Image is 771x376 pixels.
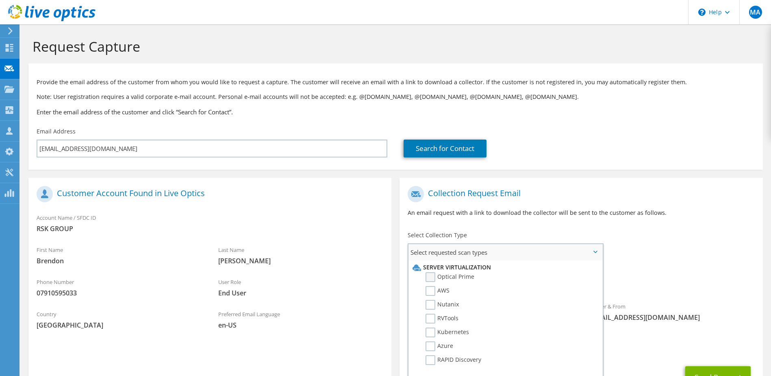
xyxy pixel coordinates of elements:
[426,328,469,337] label: Kubernetes
[218,321,384,330] span: en-US
[37,127,76,136] label: Email Address
[210,306,392,334] div: Preferred Email Language
[28,241,210,269] div: First Name
[426,341,453,351] label: Azure
[400,298,581,326] div: To
[408,244,602,260] span: Select requested scan types
[218,256,384,265] span: [PERSON_NAME]
[408,231,467,239] label: Select Collection Type
[218,289,384,297] span: End User
[37,78,755,87] p: Provide the email address of the customer from whom you would like to request a capture. The cust...
[37,289,202,297] span: 07910595033
[426,300,459,310] label: Nutanix
[426,272,474,282] label: Optical Prime
[33,38,755,55] h1: Request Capture
[400,330,762,358] div: CC & Reply To
[698,9,706,16] svg: \n
[28,209,391,237] div: Account Name / SFDC ID
[28,273,210,302] div: Phone Number
[37,321,202,330] span: [GEOGRAPHIC_DATA]
[37,92,755,101] p: Note: User registration requires a valid corporate e-mail account. Personal e-mail accounts will ...
[408,186,750,202] h1: Collection Request Email
[37,107,755,116] h3: Enter the email address of the customer and click “Search for Contact”.
[589,313,755,322] span: [EMAIL_ADDRESS][DOMAIN_NAME]
[37,186,379,202] h1: Customer Account Found in Live Optics
[408,208,754,217] p: An email request with a link to download the collector will be sent to the customer as follows.
[410,262,598,272] li: Server Virtualization
[37,256,202,265] span: Brendon
[28,306,210,334] div: Country
[426,286,450,296] label: AWS
[210,273,392,302] div: User Role
[426,355,481,365] label: RAPID Discovery
[400,264,762,294] div: Requested Collections
[581,298,763,326] div: Sender & From
[37,224,383,233] span: RSK GROUP
[210,241,392,269] div: Last Name
[749,6,762,19] span: MA
[404,140,486,157] a: Search for Contact
[426,314,458,324] label: RVTools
